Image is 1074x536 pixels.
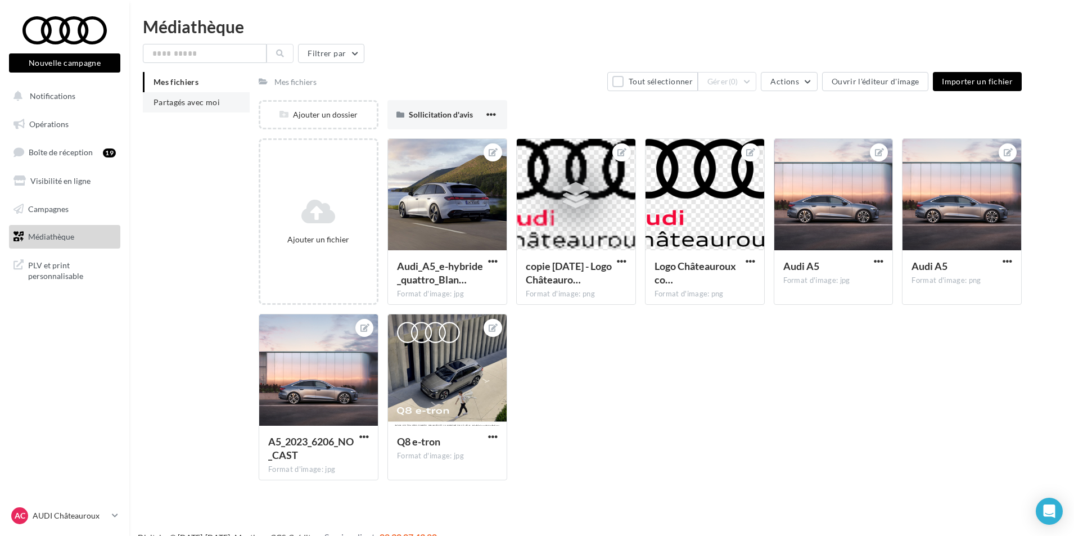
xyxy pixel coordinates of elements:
div: Format d'image: jpg [397,289,498,299]
div: Format d'image: png [526,289,626,299]
button: Notifications [7,84,118,108]
span: Sollicitation d'avis [409,110,473,119]
button: Actions [761,72,817,91]
span: Mes fichiers [154,77,198,87]
p: AUDI Châteauroux [33,510,107,521]
div: Médiathèque [143,18,1061,35]
a: PLV et print personnalisable [7,253,123,286]
span: Logo Châteauroux couleur [655,260,736,286]
span: Actions [770,76,798,86]
button: Gérer(0) [698,72,757,91]
span: Campagnes [28,204,69,213]
span: Notifications [30,91,75,101]
span: Q8 e-tron [397,435,440,448]
div: Ajouter un dossier [260,109,377,120]
a: Médiathèque [7,225,123,249]
a: Opérations [7,112,123,136]
span: Importer un fichier [942,76,1013,86]
span: Visibilité en ligne [30,176,91,186]
div: Format d'image: jpg [783,276,884,286]
span: Opérations [29,119,69,129]
a: AC AUDI Châteauroux [9,505,120,526]
button: Importer un fichier [933,72,1022,91]
a: Campagnes [7,197,123,221]
span: (0) [729,77,738,86]
span: copie 15-05-2025 - Logo Châteauroux couleur [526,260,612,286]
div: Mes fichiers [274,76,317,88]
a: Boîte de réception19 [7,140,123,164]
span: PLV et print personnalisable [28,258,116,282]
div: Format d'image: jpg [268,465,369,475]
span: Audi A5 [911,260,947,272]
div: Format d'image: png [655,289,755,299]
a: Visibilité en ligne [7,169,123,193]
span: Boîte de réception [29,147,93,157]
span: A5_2023_6206_NO_CAST [268,435,354,461]
span: Médiathèque [28,232,74,241]
div: 19 [103,148,116,157]
button: Nouvelle campagne [9,53,120,73]
button: Tout sélectionner [607,72,697,91]
div: Format d'image: jpg [397,451,498,461]
div: Ajouter un fichier [265,234,372,245]
span: AC [15,510,25,521]
span: Audi_A5_e-hybride_quattro_Blanc_Glacier (2) [397,260,483,286]
span: Partagés avec moi [154,97,220,107]
div: Open Intercom Messenger [1036,498,1063,525]
button: Filtrer par [298,44,364,63]
span: Audi A5 [783,260,819,272]
div: Format d'image: png [911,276,1012,286]
button: Ouvrir l'éditeur d'image [822,72,928,91]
